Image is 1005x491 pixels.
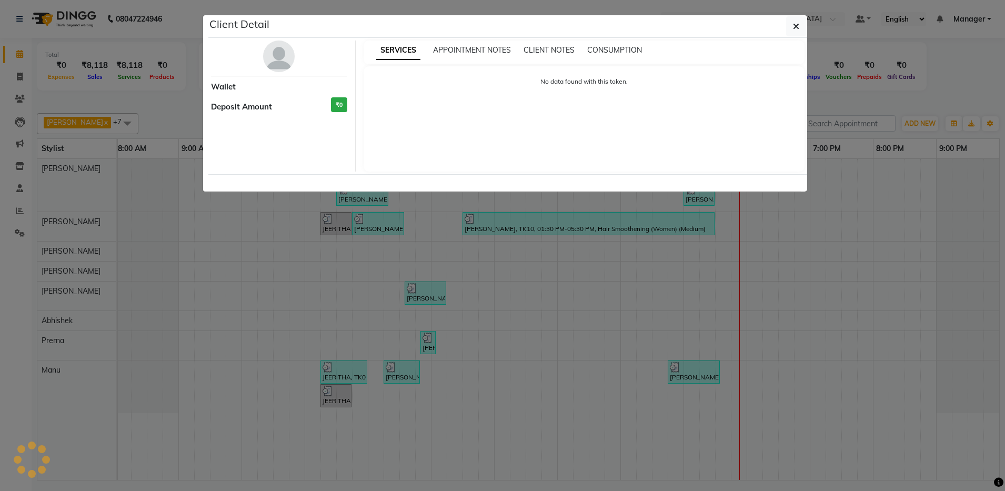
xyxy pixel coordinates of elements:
p: No data found with this token. [374,77,795,86]
span: APPOINTMENT NOTES [433,45,511,55]
span: SERVICES [376,41,420,60]
span: CLIENT NOTES [524,45,575,55]
span: CONSUMPTION [587,45,642,55]
h3: ₹0 [331,97,347,113]
h5: Client Detail [209,16,269,32]
span: Deposit Amount [211,101,272,113]
span: Wallet [211,81,236,93]
img: avatar [263,41,295,72]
